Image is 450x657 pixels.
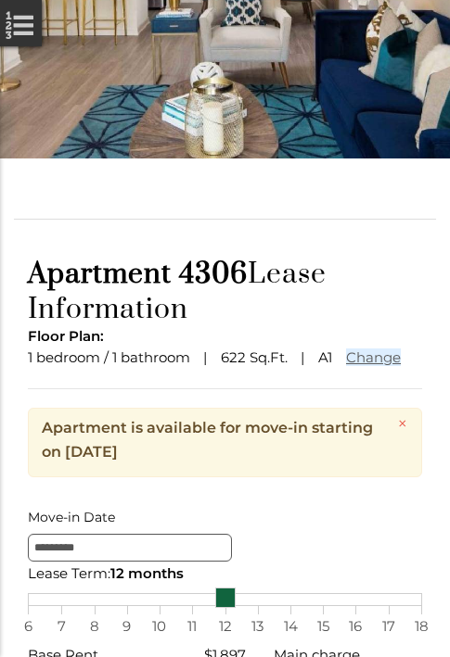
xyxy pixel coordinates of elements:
[281,614,300,638] span: 14
[28,562,422,586] div: Lease Term:
[183,614,201,638] span: 11
[412,614,431,638] span: 18
[150,614,169,638] span: 10
[397,412,408,435] span: ×
[379,614,398,638] span: 17
[28,257,422,327] h1: Lease Information
[52,614,71,638] span: 7
[250,348,288,366] span: Sq.Ft.
[110,564,184,582] span: 12 months
[85,614,104,638] span: 8
[28,257,248,292] span: Apartment 4306
[28,348,190,366] span: 1 bedroom / 1 bathroom
[28,534,232,562] input: Move-in Date edit selected 9/19/2025
[118,614,136,638] span: 9
[346,348,401,366] a: Change
[249,614,267,638] span: 13
[221,348,246,366] span: 622
[28,327,104,345] span: Floor Plan:
[314,614,332,638] span: 15
[346,614,365,638] span: 16
[19,614,37,638] span: 6
[318,348,332,366] span: A1
[28,505,422,529] label: Move-in Date
[216,614,235,638] span: 12
[42,416,389,464] p: Apartment is available for move-in starting on [DATE]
